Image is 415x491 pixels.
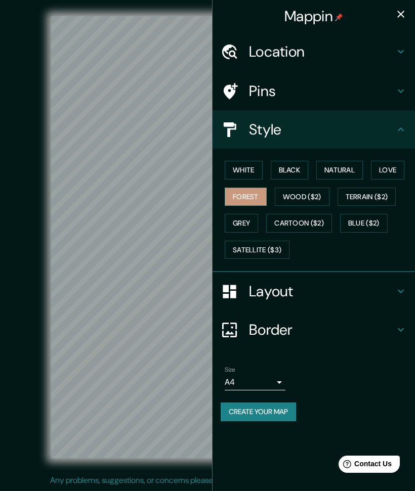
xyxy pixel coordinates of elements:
button: Love [371,161,404,180]
button: Forest [225,188,267,206]
button: Create your map [221,403,296,421]
button: Grey [225,214,258,233]
button: Natural [316,161,363,180]
button: Satellite ($3) [225,241,289,259]
button: Blue ($2) [340,214,388,233]
div: A4 [225,374,285,390]
h4: Mappin [284,7,343,25]
button: Black [271,161,309,180]
h4: Layout [249,282,395,300]
h4: Location [249,42,395,61]
h4: Border [249,321,395,339]
canvas: Map [51,16,364,458]
div: Style [213,110,415,149]
div: Pins [213,72,415,110]
p: Any problems, suggestions, or concerns please email . [50,474,361,486]
iframe: Help widget launcher [325,452,404,480]
button: Cartoon ($2) [266,214,332,233]
div: Layout [213,272,415,310]
label: Size [225,366,235,374]
div: Location [213,32,415,71]
button: Wood ($2) [275,188,329,206]
h4: Pins [249,82,395,100]
div: Border [213,310,415,349]
button: White [225,161,263,180]
img: pin-icon.png [335,13,343,21]
h4: Style [249,120,395,139]
button: Terrain ($2) [338,188,396,206]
